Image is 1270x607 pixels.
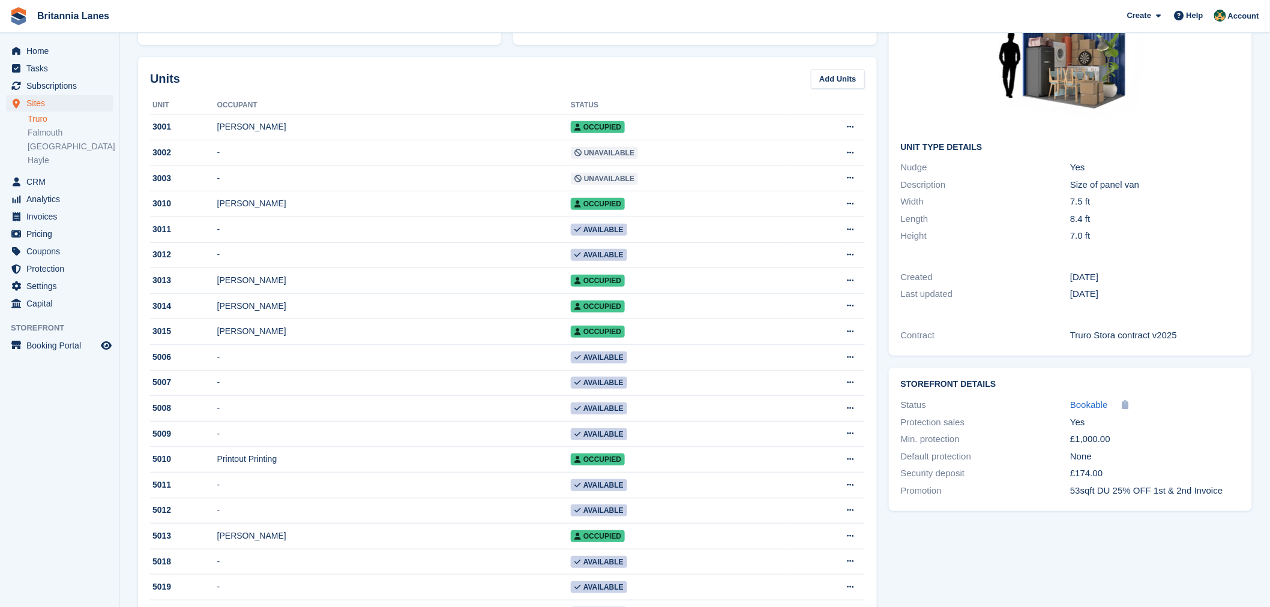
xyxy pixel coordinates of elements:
[217,217,571,243] td: -
[150,223,217,236] div: 3011
[571,530,625,542] span: Occupied
[150,172,217,185] div: 3003
[217,396,571,422] td: -
[150,197,217,210] div: 3010
[6,191,113,208] a: menu
[571,479,627,491] span: Available
[150,274,217,287] div: 3013
[1070,416,1240,429] div: Yes
[901,380,1240,389] h2: Storefront Details
[26,95,98,112] span: Sites
[150,504,217,516] div: 5012
[217,530,571,542] div: [PERSON_NAME]
[1070,178,1240,192] div: Size of panel van
[6,208,113,225] a: menu
[1214,10,1226,22] img: Nathan Kellow
[11,322,119,334] span: Storefront
[26,337,98,354] span: Booking Portal
[6,243,113,260] a: menu
[571,428,627,440] span: Available
[6,77,113,94] a: menu
[1070,484,1240,498] div: 53sqft DU 25% OFF 1st & 2nd Invoice
[10,7,28,25] img: stora-icon-8386f47178a22dfd0bd8f6a31ec36ba5ce8667c1dd55bd0f319d3a0aa187defe.svg
[571,504,627,516] span: Available
[26,260,98,277] span: Protection
[571,147,638,159] span: Unavailable
[1070,271,1240,284] div: [DATE]
[26,243,98,260] span: Coupons
[217,166,571,191] td: -
[1070,398,1108,412] a: Bookable
[150,402,217,414] div: 5008
[217,549,571,575] td: -
[571,556,627,568] span: Available
[6,43,113,59] a: menu
[6,226,113,242] a: menu
[901,229,1071,243] div: Height
[571,453,625,465] span: Occupied
[1070,287,1240,301] div: [DATE]
[901,484,1071,498] div: Promotion
[571,402,627,414] span: Available
[217,121,571,133] div: [PERSON_NAME]
[32,6,114,26] a: Britannia Lanes
[28,141,113,152] a: [GEOGRAPHIC_DATA]
[150,146,217,159] div: 3002
[26,191,98,208] span: Analytics
[150,530,217,542] div: 5013
[1070,212,1240,226] div: 8.4 ft
[571,275,625,287] span: Occupied
[150,479,217,491] div: 5011
[901,212,1071,226] div: Length
[28,127,113,139] a: Falmouth
[6,278,113,295] a: menu
[901,432,1071,446] div: Min. protection
[571,301,625,312] span: Occupied
[217,421,571,447] td: -
[26,226,98,242] span: Pricing
[217,498,571,524] td: -
[217,575,571,600] td: -
[217,140,571,166] td: -
[150,428,217,440] div: 5009
[1070,329,1240,342] div: Truro Stora contract v2025
[26,295,98,312] span: Capital
[571,377,627,389] span: Available
[571,351,627,363] span: Available
[150,70,180,88] h2: Units
[901,287,1071,301] div: Last updated
[150,376,217,389] div: 5007
[1187,10,1203,22] span: Help
[1070,399,1108,410] span: Bookable
[6,260,113,277] a: menu
[1070,195,1240,209] div: 7.5 ft
[1070,229,1240,243] div: 7.0 ft
[217,345,571,371] td: -
[28,113,113,125] a: Truro
[6,173,113,190] a: menu
[6,95,113,112] a: menu
[901,143,1240,152] h2: Unit Type details
[571,326,625,338] span: Occupied
[26,60,98,77] span: Tasks
[1070,450,1240,464] div: None
[217,96,571,115] th: Occupant
[150,453,217,465] div: 5010
[1070,432,1240,446] div: £1,000.00
[217,370,571,396] td: -
[901,178,1071,192] div: Description
[901,450,1071,464] div: Default protection
[217,300,571,312] div: [PERSON_NAME]
[571,173,638,185] span: Unavailable
[150,325,217,338] div: 3015
[6,337,113,354] a: menu
[217,325,571,338] div: [PERSON_NAME]
[26,77,98,94] span: Subscriptions
[901,161,1071,175] div: Nudge
[571,121,625,133] span: Occupied
[901,195,1071,209] div: Width
[150,300,217,312] div: 3014
[1070,467,1240,480] div: £174.00
[150,351,217,363] div: 5006
[901,329,1071,342] div: Contract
